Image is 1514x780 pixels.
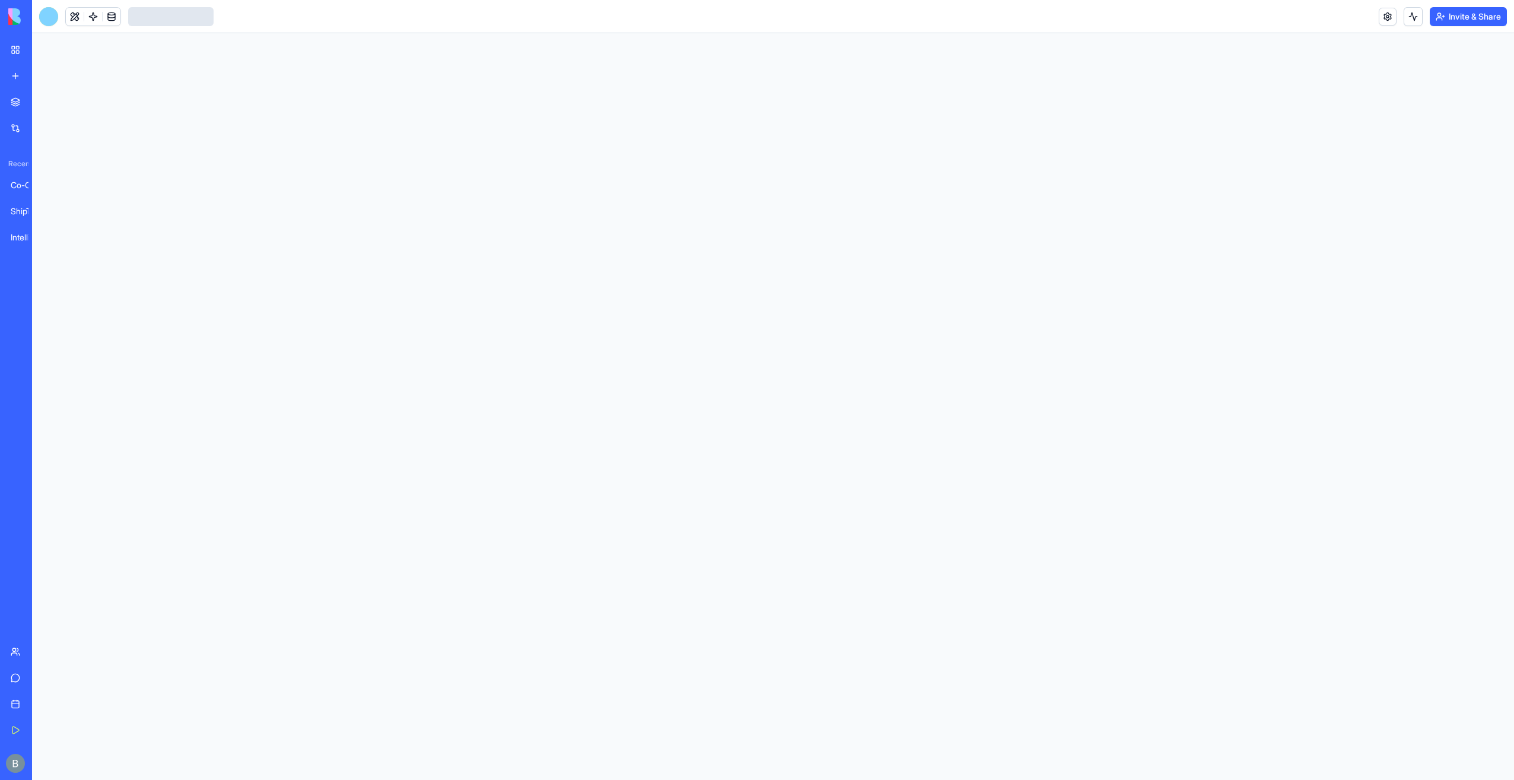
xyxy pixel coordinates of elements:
img: ACg8ocIug40qN1SCXJiinWdltW7QsPxROn8ZAVDlgOtPD8eQfXIZmw=s96-c [6,754,25,773]
button: Invite & Share [1430,7,1507,26]
span: Recent [4,159,28,169]
div: ShipTracker Pro [11,205,44,217]
a: Intelligence HUB [4,226,51,249]
a: Co-Op Cafe Gaming Hub [4,173,51,197]
img: logo [8,8,82,25]
div: Intelligence HUB [11,232,44,243]
div: Co-Op Cafe Gaming Hub [11,179,44,191]
a: ShipTracker Pro [4,199,51,223]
